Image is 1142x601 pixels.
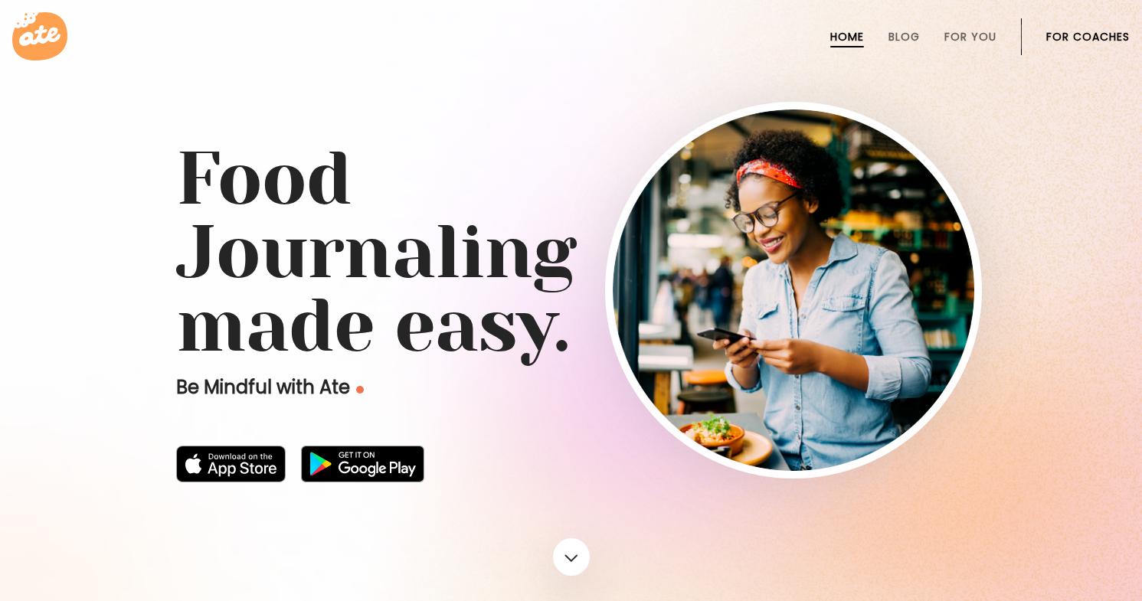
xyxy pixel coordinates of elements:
[176,446,286,482] img: badge-download-apple.svg
[301,446,424,482] img: badge-download-google.png
[1046,31,1130,43] a: For Coaches
[944,31,996,43] a: For You
[830,31,864,43] a: Home
[888,31,920,43] a: Blog
[613,109,974,471] img: home-hero-img-rounded.png
[176,142,967,363] h1: Food Journaling made easy.
[176,375,605,400] p: Be Mindful with Ate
